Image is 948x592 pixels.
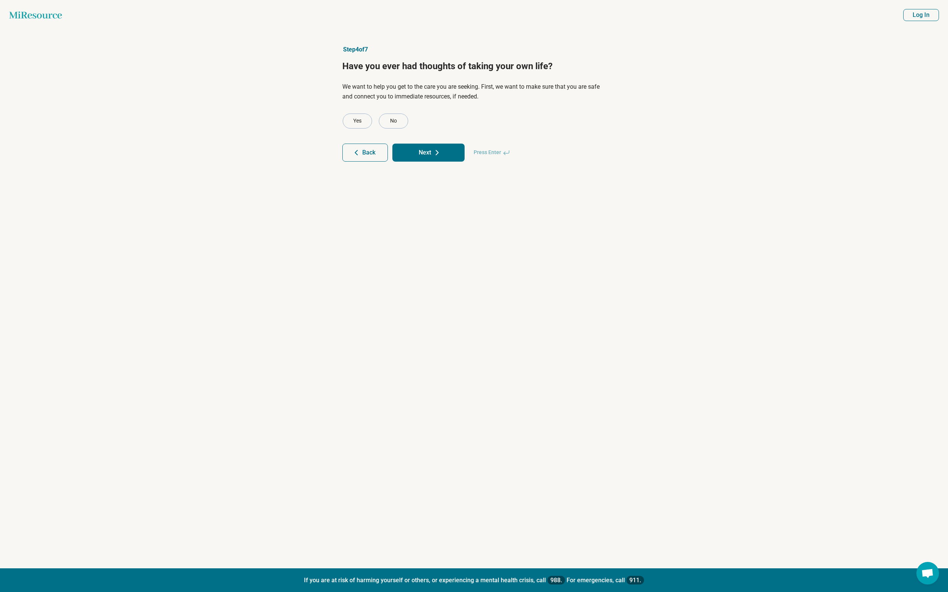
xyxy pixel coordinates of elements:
[379,114,408,129] div: No
[343,114,372,129] div: Yes
[362,150,375,156] span: Back
[903,9,939,21] button: Log In
[342,45,606,54] p: Step 4 of 7
[469,144,515,162] span: Press Enter
[342,82,606,101] p: We want to help you get to the care you are seeking. First, we want to make sure that you are saf...
[342,60,606,73] h1: Have you ever had thoughts of taking your own life?
[547,576,565,584] a: 988.
[392,144,465,162] button: Next
[8,576,940,584] p: If you are at risk of harming yourself or others, or experiencing a mental health crisis, call Fo...
[916,562,939,584] div: Open chat
[342,144,388,162] button: Back
[626,576,644,584] a: 911.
